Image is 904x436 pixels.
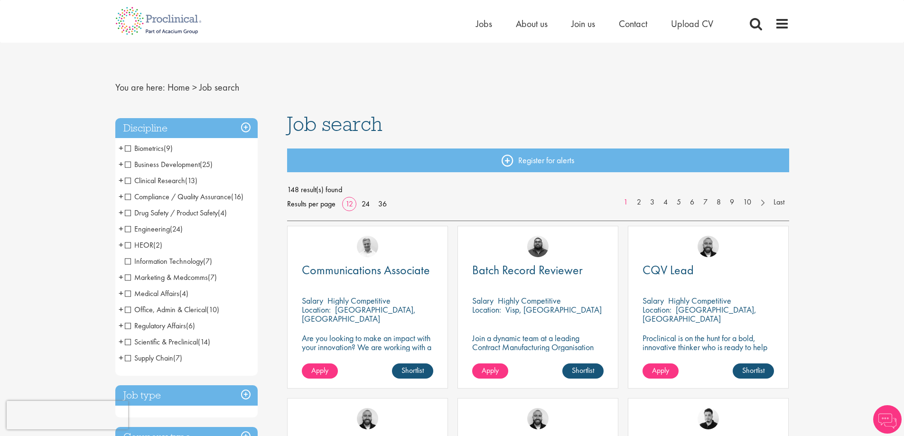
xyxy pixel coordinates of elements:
[652,365,669,375] span: Apply
[643,304,756,324] p: [GEOGRAPHIC_DATA], [GEOGRAPHIC_DATA]
[153,240,162,250] span: (2)
[125,176,185,186] span: Clinical Research
[302,262,430,278] span: Communications Associate
[302,363,338,379] a: Apply
[186,321,195,331] span: (6)
[358,199,373,209] a: 24
[119,189,123,204] span: +
[698,408,719,429] img: Anderson Maldonado
[571,18,595,30] a: Join us
[164,143,173,153] span: (9)
[619,18,647,30] a: Contact
[119,334,123,349] span: +
[643,295,664,306] span: Salary
[659,197,672,208] a: 4
[482,365,499,375] span: Apply
[375,199,390,209] a: 36
[527,408,549,429] img: Jordan Kiely
[125,192,243,202] span: Compliance / Quality Assurance
[208,272,217,282] span: (7)
[200,159,213,169] span: (25)
[119,141,123,155] span: +
[672,197,686,208] a: 5
[125,353,173,363] span: Supply Chain
[311,365,328,375] span: Apply
[125,192,231,202] span: Compliance / Quality Assurance
[472,264,604,276] a: Batch Record Reviewer
[516,18,548,30] a: About us
[643,264,774,276] a: CQV Lead
[125,143,164,153] span: Biometrics
[125,208,227,218] span: Drug Safety / Product Safety
[472,334,604,370] p: Join a dynamic team at a leading Contract Manufacturing Organisation and contribute to groundbrea...
[632,197,646,208] a: 2
[287,183,789,197] span: 148 result(s) found
[476,18,492,30] a: Jobs
[302,334,433,388] p: Are you looking to make an impact with your innovation? We are working with a well-established ph...
[671,18,713,30] a: Upload CV
[198,337,210,347] span: (14)
[125,305,206,315] span: Office, Admin & Clerical
[472,304,501,315] span: Location:
[125,288,179,298] span: Medical Affairs
[619,197,633,208] a: 1
[179,288,188,298] span: (4)
[342,199,356,209] a: 12
[125,159,200,169] span: Business Development
[168,81,190,93] a: breadcrumb link
[125,240,153,250] span: HEOR
[119,270,123,284] span: +
[392,363,433,379] a: Shortlist
[125,288,188,298] span: Medical Affairs
[119,302,123,316] span: +
[125,143,173,153] span: Biometrics
[119,351,123,365] span: +
[287,111,382,137] span: Job search
[199,81,239,93] span: Job search
[357,236,378,257] img: Joshua Bye
[287,197,336,211] span: Results per page
[527,236,549,257] img: Ashley Bennett
[643,334,774,370] p: Proclinical is on the hunt for a bold, innovative thinker who is ready to help push the boundarie...
[119,286,123,300] span: +
[7,401,128,429] iframe: reCAPTCHA
[738,197,756,208] a: 10
[302,264,433,276] a: Communications Associate
[119,318,123,333] span: +
[769,197,789,208] a: Last
[115,385,258,406] h3: Job type
[645,197,659,208] a: 3
[125,159,213,169] span: Business Development
[125,208,218,218] span: Drug Safety / Product Safety
[170,224,183,234] span: (24)
[125,337,210,347] span: Scientific & Preclinical
[125,272,217,282] span: Marketing & Medcomms
[125,305,219,315] span: Office, Admin & Clerical
[287,148,789,172] a: Register for alerts
[302,304,416,324] p: [GEOGRAPHIC_DATA], [GEOGRAPHIC_DATA]
[125,224,183,234] span: Engineering
[698,236,719,257] img: Jordan Kiely
[505,304,602,315] p: Visp, [GEOGRAPHIC_DATA]
[643,363,679,379] a: Apply
[173,353,182,363] span: (7)
[125,272,208,282] span: Marketing & Medcomms
[302,304,331,315] span: Location:
[472,295,494,306] span: Salary
[643,262,694,278] span: CQV Lead
[357,408,378,429] img: Jordan Kiely
[125,337,198,347] span: Scientific & Preclinical
[115,118,258,139] h3: Discipline
[498,295,561,306] p: Highly Competitive
[472,363,508,379] a: Apply
[218,208,227,218] span: (4)
[643,304,671,315] span: Location:
[873,405,902,434] img: Chatbot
